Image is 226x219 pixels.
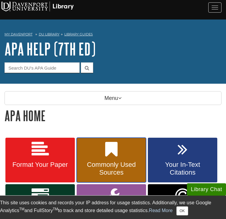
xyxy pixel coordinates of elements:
[187,183,226,196] button: Library Chat
[2,1,74,11] img: Davenport University Logo
[39,32,60,36] a: DU Library
[176,206,188,215] button: Close
[81,161,142,176] span: Commonly Used Sources
[149,208,173,213] a: Read More
[152,161,213,176] span: Your In-Text Citations
[77,138,146,183] a: Commonly Used Sources
[10,161,70,169] span: Format Your Paper
[5,40,96,58] a: APA Help (7th Ed)
[64,32,93,36] a: Library Guides
[53,207,58,211] sup: TM
[19,207,24,211] sup: TM
[5,138,75,183] a: Format Your Paper
[5,32,32,37] a: My Davenport
[5,108,221,123] h1: APA Home
[5,91,221,105] p: Menu
[5,62,80,73] input: Search DU's APA Guide
[148,138,217,183] a: Your In-Text Citations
